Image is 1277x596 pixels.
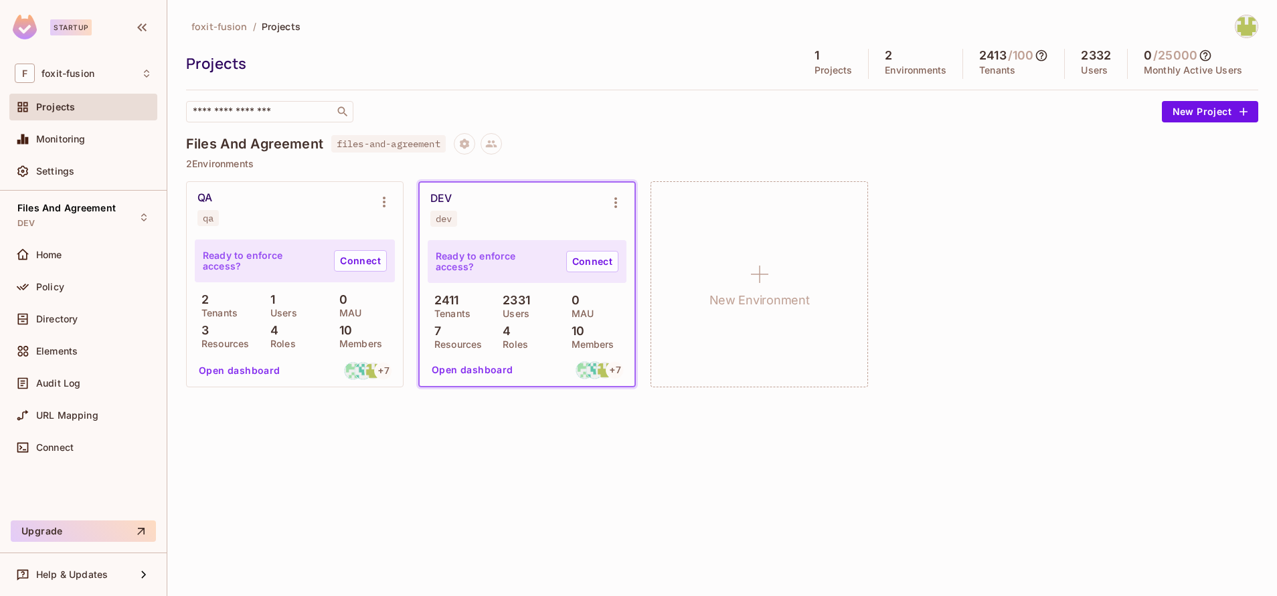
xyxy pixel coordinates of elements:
h5: 2 [885,49,892,62]
p: 2331 [496,294,530,307]
img: c-mariano_salas@foxitsoftware.com [586,362,603,379]
p: Members [565,339,614,350]
p: Tenants [195,308,238,318]
span: F [15,64,35,83]
p: 3 [195,324,209,337]
h5: 1 [815,49,819,62]
span: Connect [36,442,74,453]
button: Environment settings [371,189,398,215]
a: Connect [334,250,387,272]
span: URL Mapping [36,410,98,421]
div: dev [436,213,452,224]
a: Connect [566,251,618,272]
span: DEV [17,218,35,229]
p: 0 [333,293,347,306]
h5: 0 [1144,49,1152,62]
span: Projects [36,102,75,112]
div: QA [197,191,212,205]
span: Policy [36,282,64,292]
span: Settings [36,166,74,177]
span: foxit-fusion [191,20,248,33]
p: Monthly Active Users [1144,65,1242,76]
img: c-mariano_salas@foxitsoftware.com [355,363,371,379]
h5: / 25000 [1153,49,1197,62]
img: girija_dwivedi@foxitsoftware.com [1236,15,1258,37]
p: Users [1081,65,1108,76]
span: Home [36,250,62,260]
p: 10 [565,324,584,338]
p: Tenants [979,65,1015,76]
div: Startup [50,19,92,35]
button: Environment settings [602,189,629,216]
p: 1 [264,293,275,306]
span: Help & Updates [36,569,108,580]
p: Users [264,308,297,318]
p: Ready to enforce access? [203,250,323,272]
span: Directory [36,314,78,324]
span: Audit Log [36,378,80,389]
p: MAU [565,308,594,319]
span: + 7 [610,365,620,375]
p: Members [333,338,382,349]
button: New Project [1162,101,1258,122]
span: Monitoring [36,134,86,144]
p: 0 [565,294,580,307]
h4: Files And Agreement [186,136,323,152]
img: girija_dwivedi@foxitsoftware.com [365,363,381,379]
p: Roles [496,339,528,350]
li: / [253,20,256,33]
p: MAU [333,308,361,318]
img: girija_dwivedi@foxitsoftware.com [596,362,613,379]
p: 7 [428,324,441,338]
span: + 7 [378,366,389,375]
p: 4 [496,324,511,338]
div: DEV [430,192,452,205]
button: Open dashboard [193,360,286,381]
p: 4 [264,324,278,337]
p: Resources [428,339,482,350]
img: kevin_coronel@foxitsoftware.com [576,362,593,379]
span: Project settings [454,140,475,153]
span: Elements [36,346,78,357]
h5: / 100 [1008,49,1034,62]
div: Projects [186,54,792,74]
img: SReyMgAAAABJRU5ErkJggg== [13,15,37,39]
img: kevin_coronel@foxitsoftware.com [345,363,361,379]
p: Ready to enforce access? [436,251,556,272]
p: Environments [885,65,946,76]
span: files-and-agreement [331,135,446,153]
span: Projects [262,20,301,33]
span: Files And Agreement [17,203,116,213]
h1: New Environment [709,290,810,310]
p: 10 [333,324,352,337]
h5: 2413 [979,49,1007,62]
p: 2411 [428,294,459,307]
p: 2 [195,293,209,306]
p: Projects [815,65,852,76]
h5: 2332 [1081,49,1111,62]
p: 2 Environments [186,159,1258,169]
span: Workspace: foxit-fusion [41,68,94,79]
button: Open dashboard [426,359,519,381]
p: Resources [195,338,249,349]
div: qa [203,213,214,223]
p: Roles [264,338,296,349]
p: Users [496,308,529,319]
p: Tenants [428,308,471,319]
button: Upgrade [11,520,156,542]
